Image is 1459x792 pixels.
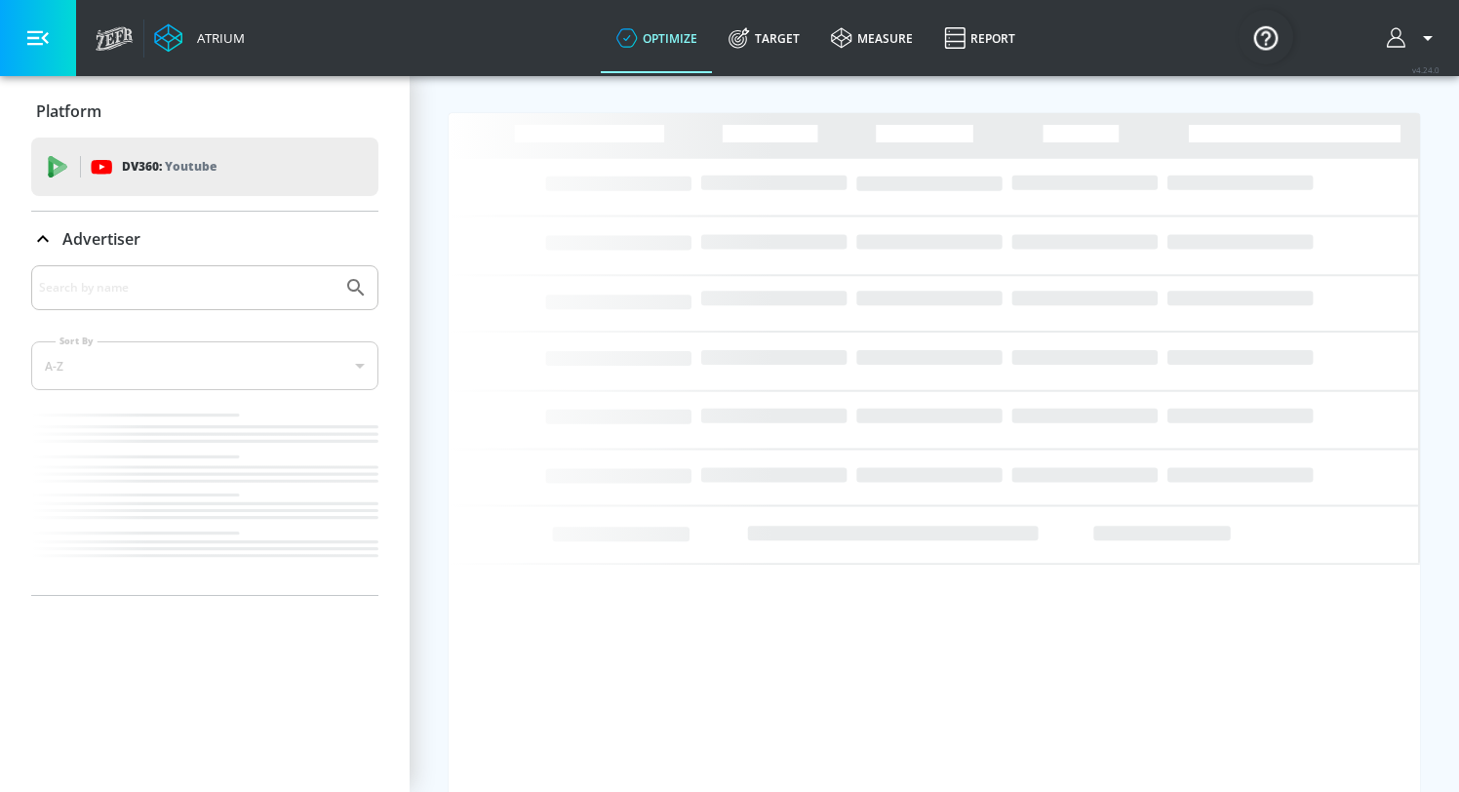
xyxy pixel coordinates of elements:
[928,3,1031,73] a: Report
[1412,64,1439,75] span: v 4.24.0
[31,341,378,390] div: A-Z
[122,156,217,178] p: DV360:
[1239,10,1293,64] button: Open Resource Center
[31,138,378,196] div: DV360: Youtube
[31,406,378,595] nav: list of Advertiser
[189,29,245,47] div: Atrium
[31,212,378,266] div: Advertiser
[31,265,378,595] div: Advertiser
[31,84,378,139] div: Platform
[815,3,928,73] a: measure
[36,100,101,122] p: Platform
[165,156,217,177] p: Youtube
[62,228,140,250] p: Advertiser
[56,335,98,347] label: Sort By
[713,3,815,73] a: Target
[601,3,713,73] a: optimize
[39,275,335,300] input: Search by name
[154,23,245,53] a: Atrium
